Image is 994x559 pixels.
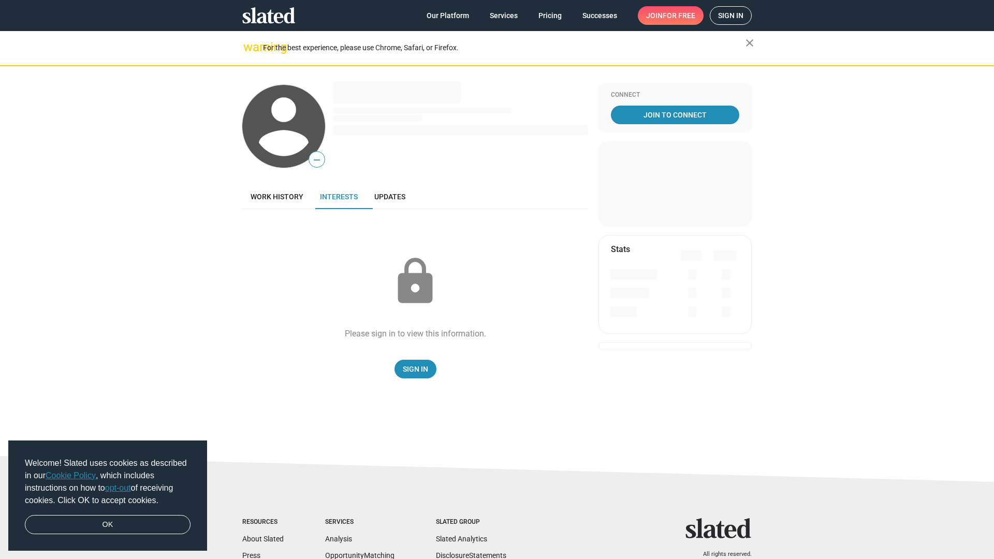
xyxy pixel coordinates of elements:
span: Join [646,6,695,25]
a: Services [481,6,526,25]
a: Work history [242,184,312,209]
a: Updates [366,184,414,209]
span: Interests [320,193,358,201]
a: Cookie Policy [46,471,96,480]
a: Sign in [710,6,752,25]
div: Slated Group [436,518,506,526]
mat-card-title: Stats [611,244,630,255]
mat-icon: warning [243,41,256,53]
a: Our Platform [418,6,477,25]
div: cookieconsent [8,440,207,551]
div: For the best experience, please use Chrome, Safari, or Firefox. [263,41,745,55]
span: Updates [374,193,405,201]
div: Connect [611,91,739,99]
a: Join To Connect [611,106,739,124]
a: Joinfor free [638,6,704,25]
span: Work history [251,193,303,201]
span: Services [490,6,518,25]
a: Sign In [394,360,436,378]
span: Successes [582,6,617,25]
span: — [309,153,325,167]
div: Resources [242,518,284,526]
span: Sign In [403,360,428,378]
div: Please sign in to view this information. [345,328,486,339]
a: Slated Analytics [436,535,487,543]
span: for free [663,6,695,25]
a: Pricing [530,6,570,25]
span: Sign in [718,7,743,24]
a: About Slated [242,535,284,543]
a: Interests [312,184,366,209]
a: Successes [574,6,625,25]
mat-icon: lock [389,256,441,307]
a: dismiss cookie message [25,515,191,535]
span: Pricing [538,6,562,25]
span: Welcome! Slated uses cookies as described in our , which includes instructions on how to of recei... [25,457,191,507]
span: Join To Connect [613,106,737,124]
a: Analysis [325,535,352,543]
a: opt-out [105,483,131,492]
span: Our Platform [427,6,469,25]
mat-icon: close [743,37,756,49]
div: Services [325,518,394,526]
